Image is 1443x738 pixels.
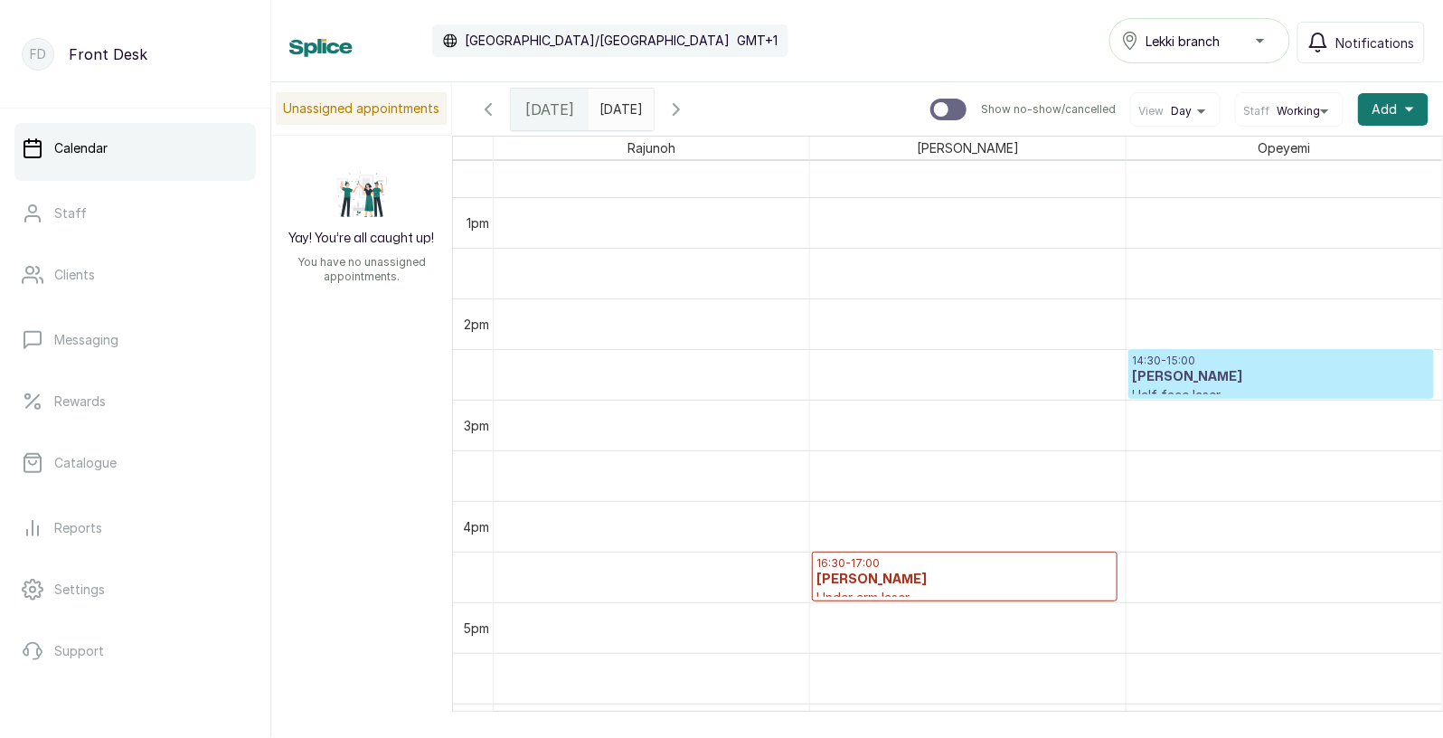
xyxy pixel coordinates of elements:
button: Add [1358,93,1429,126]
div: 2pm [460,315,493,334]
p: 16:30 - 17:00 [816,556,1113,571]
p: Clients [54,266,95,284]
h2: Yay! You’re all caught up! [289,230,435,248]
div: 4pm [459,517,493,536]
p: Unassigned appointments [276,92,447,125]
div: 1pm [463,213,493,232]
p: Staff [54,204,87,222]
p: Catalogue [54,454,117,472]
span: Notifications [1336,33,1415,52]
button: ViewDay [1138,104,1212,118]
button: StaffWorking [1243,104,1335,118]
span: Add [1372,100,1398,118]
span: Rajunoh [624,137,679,159]
span: [PERSON_NAME] [913,137,1023,159]
div: [DATE] [511,89,589,130]
span: View [1138,104,1164,118]
p: Support [54,642,104,660]
span: Lekki branch [1146,32,1221,51]
p: Rewards [54,393,106,411]
p: Show no-show/cancelled [981,102,1116,117]
p: Settings [54,581,105,599]
p: You have no unassigned appointments. [282,255,441,284]
p: FD [30,45,46,63]
div: 3pm [460,416,493,435]
p: Calendar [54,139,108,157]
p: Reports [54,519,102,537]
a: Catalogue [14,438,256,488]
a: Clients [14,250,256,300]
span: [DATE] [525,99,574,120]
p: Messaging [54,331,118,349]
a: Settings [14,564,256,615]
span: Opeyemi [1254,137,1314,159]
button: Notifications [1297,22,1425,63]
a: Messaging [14,315,256,365]
p: GMT+1 [737,32,778,50]
span: Day [1171,104,1192,118]
p: [GEOGRAPHIC_DATA]/[GEOGRAPHIC_DATA] [465,32,730,50]
p: 14:30 - 15:00 [1133,354,1429,368]
span: Working [1277,104,1320,118]
a: Rewards [14,376,256,427]
p: Half face laser [1133,386,1429,404]
span: Staff [1243,104,1269,118]
a: Reports [14,503,256,553]
button: Lekki branch [1109,18,1290,63]
a: Staff [14,188,256,239]
h3: [PERSON_NAME] [1133,368,1429,386]
h3: [PERSON_NAME] [816,571,1113,589]
a: Support [14,626,256,676]
a: Calendar [14,123,256,174]
button: Logout [14,687,256,738]
p: Front Desk [69,43,147,65]
div: 5pm [459,619,493,638]
p: Under arm laser [816,589,1113,607]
